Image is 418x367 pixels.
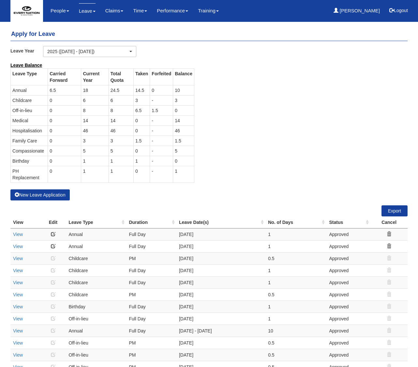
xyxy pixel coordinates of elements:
[105,3,124,18] a: Claims
[109,156,133,166] td: 1
[11,125,48,136] td: Hospitalisation
[126,313,176,325] td: Full Day
[81,115,109,125] td: 14
[66,228,126,240] td: Annual
[48,95,81,105] td: 0
[150,136,173,146] td: -
[109,136,133,146] td: 3
[13,268,23,273] a: View
[326,264,370,276] td: Approved
[79,3,96,19] a: Leave
[370,216,408,228] th: Cancel
[326,325,370,337] td: Approved
[265,349,326,361] td: 0.5
[176,252,265,264] td: [DATE]
[265,337,326,349] td: 0.5
[66,325,126,337] td: Annual
[66,337,126,349] td: Off-in-lieu
[13,244,23,249] a: View
[13,256,23,261] a: View
[173,166,194,183] td: 1
[13,328,23,333] a: View
[66,240,126,252] td: Annual
[109,105,133,115] td: 8
[326,337,370,349] td: Approved
[265,252,326,264] td: 0.5
[48,146,81,156] td: 0
[109,125,133,136] td: 46
[326,240,370,252] td: Approved
[11,105,48,115] td: Off-in-lieu
[150,95,173,105] td: -
[11,95,48,105] td: Childcare
[326,288,370,301] td: Approved
[13,352,23,358] a: View
[126,337,176,349] td: PM
[133,105,150,115] td: 6.5
[326,301,370,313] td: Approved
[43,46,136,57] button: 2025 ([DATE] - [DATE])
[176,276,265,288] td: [DATE]
[173,68,194,85] th: Balance
[265,228,326,240] td: 1
[173,146,194,156] td: 5
[176,349,265,361] td: [DATE]
[11,136,48,146] td: Family Care
[133,125,150,136] td: 0
[10,63,42,68] b: Leave Balance
[133,68,150,85] th: Taken
[13,280,23,285] a: View
[334,3,380,18] a: [PERSON_NAME]
[11,85,48,95] td: Annual
[265,216,326,228] th: No. of Days : activate to sort column ascending
[81,105,109,115] td: 8
[173,125,194,136] td: 46
[66,276,126,288] td: Childcare
[10,46,43,55] label: Leave Year
[150,156,173,166] td: -
[66,301,126,313] td: Birthday
[48,85,81,95] td: 6.5
[126,264,176,276] td: Full Day
[11,68,48,85] th: Leave Type
[150,115,173,125] td: -
[173,95,194,105] td: 3
[133,95,150,105] td: 3
[326,216,370,228] th: Status : activate to sort column ascending
[176,288,265,301] td: [DATE]
[265,240,326,252] td: 1
[126,301,176,313] td: Full Day
[81,85,109,95] td: 18
[133,3,147,18] a: Time
[66,252,126,264] td: Childcare
[326,276,370,288] td: Approved
[81,146,109,156] td: 5
[126,216,176,228] th: Duration : activate to sort column ascending
[150,68,173,85] th: Forfeited
[326,349,370,361] td: Approved
[66,216,126,228] th: Leave Type : activate to sort column ascending
[173,85,194,95] td: 10
[133,85,150,95] td: 14.5
[81,156,109,166] td: 1
[126,252,176,264] td: PM
[13,340,23,345] a: View
[11,146,48,156] td: Compassionate
[66,264,126,276] td: Childcare
[133,146,150,156] td: 0
[150,85,173,95] td: 0
[10,216,40,228] th: View
[126,240,176,252] td: Full Day
[10,28,408,41] h4: Apply for Leave
[176,337,265,349] td: [DATE]
[48,166,81,183] td: 0
[126,349,176,361] td: PM
[81,125,109,136] td: 46
[13,316,23,321] a: View
[81,136,109,146] td: 3
[66,349,126,361] td: Off-in-lieu
[133,156,150,166] td: 1
[265,313,326,325] td: 1
[126,325,176,337] td: Full Day
[150,166,173,183] td: -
